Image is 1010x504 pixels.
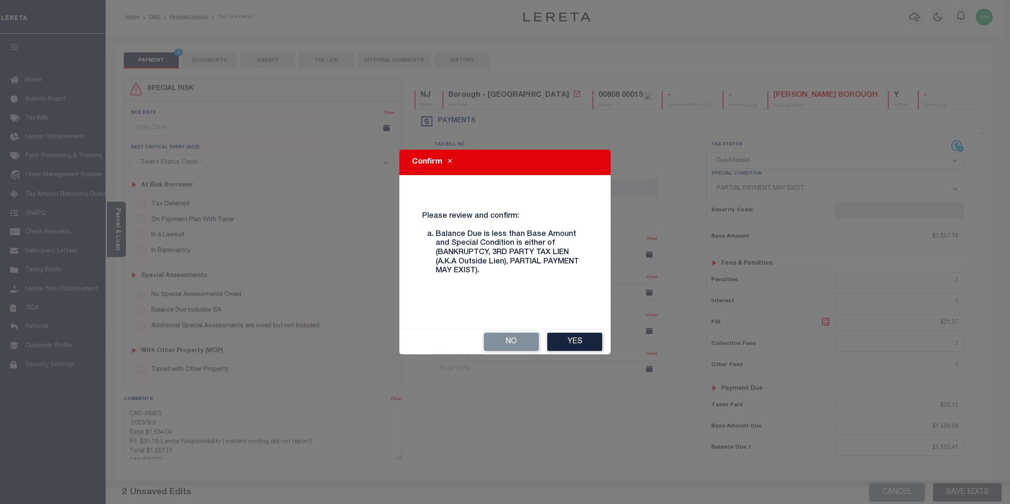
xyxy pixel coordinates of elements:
[547,333,602,351] button: Yes
[416,212,594,282] h4: Please review and confirm:
[442,157,457,167] button: Close
[484,333,539,351] button: No
[412,156,442,168] h5: Confirm
[436,230,588,276] li: Balance Due is less than Base Amount and Special Condition is either of (BANKRUPTCY, 3RD PARTY TA...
